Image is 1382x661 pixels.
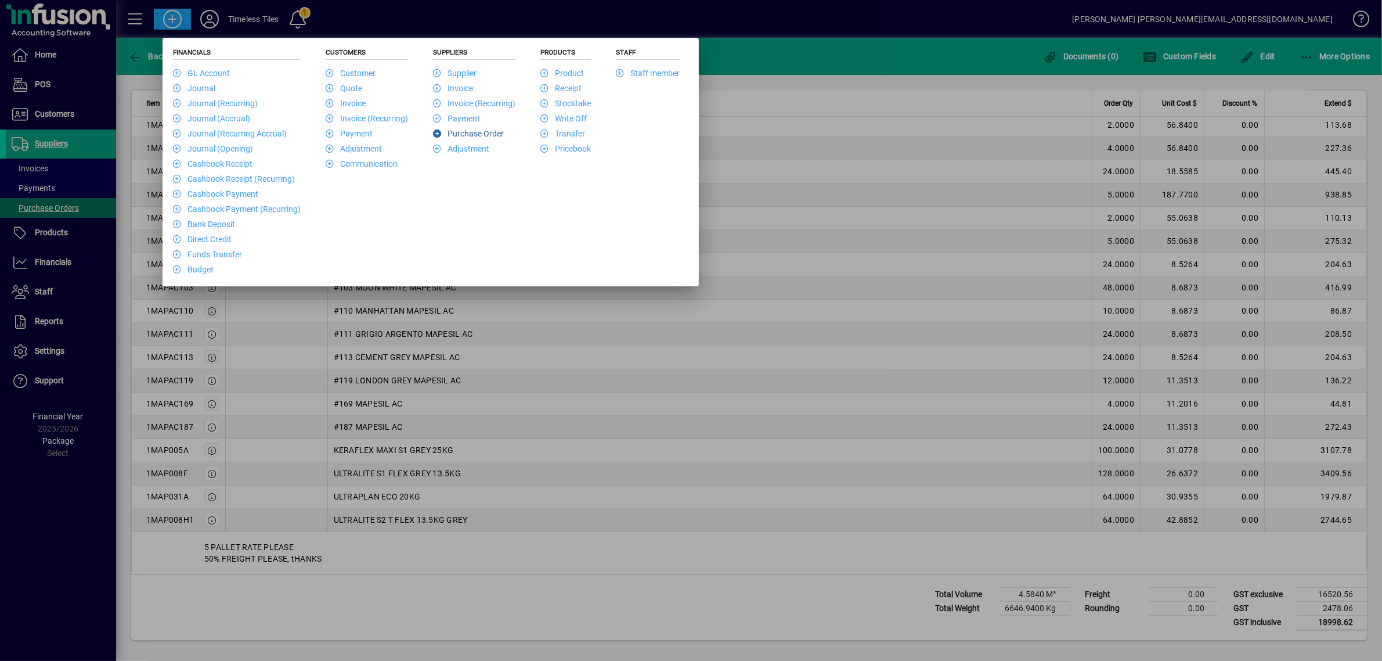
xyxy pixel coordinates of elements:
a: Staff member [616,69,680,78]
a: Cashbook Payment [173,189,258,199]
a: Journal (Recurring Accrual) [173,129,287,138]
a: Journal (Opening) [173,144,253,153]
a: Bank Deposit [173,220,235,229]
a: Invoice [433,84,473,93]
a: Cashbook Payment (Recurring) [173,204,301,214]
a: Funds Transfer [173,250,242,259]
a: Direct Credit [173,235,232,244]
h5: Suppliers [433,48,515,60]
a: Customer [326,69,376,78]
h5: Products [540,48,591,60]
a: Quote [326,84,362,93]
a: Payment [326,129,373,138]
a: Cashbook Receipt (Recurring) [173,174,295,184]
a: Purchase Order [433,129,504,138]
a: Write Off [540,114,587,123]
a: Pricebook [540,144,591,153]
a: Journal (Accrual) [173,114,250,123]
a: Transfer [540,129,585,138]
a: Supplier [433,69,477,78]
a: Communication [326,159,398,168]
h5: Staff [616,48,680,60]
a: Stocktake [540,99,591,108]
a: Adjustment [326,144,382,153]
a: Budget [173,265,214,274]
a: Invoice [326,99,366,108]
a: Product [540,69,584,78]
a: Receipt [540,84,582,93]
a: Adjustment [433,144,489,153]
a: Cashbook Receipt [173,159,252,168]
h5: Customers [326,48,408,60]
a: Journal (Recurring) [173,99,258,108]
a: Journal [173,84,215,93]
a: Invoice (Recurring) [326,114,408,123]
a: Invoice (Recurring) [433,99,515,108]
a: Payment [433,114,480,123]
a: GL Account [173,69,230,78]
h5: Financials [173,48,301,60]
